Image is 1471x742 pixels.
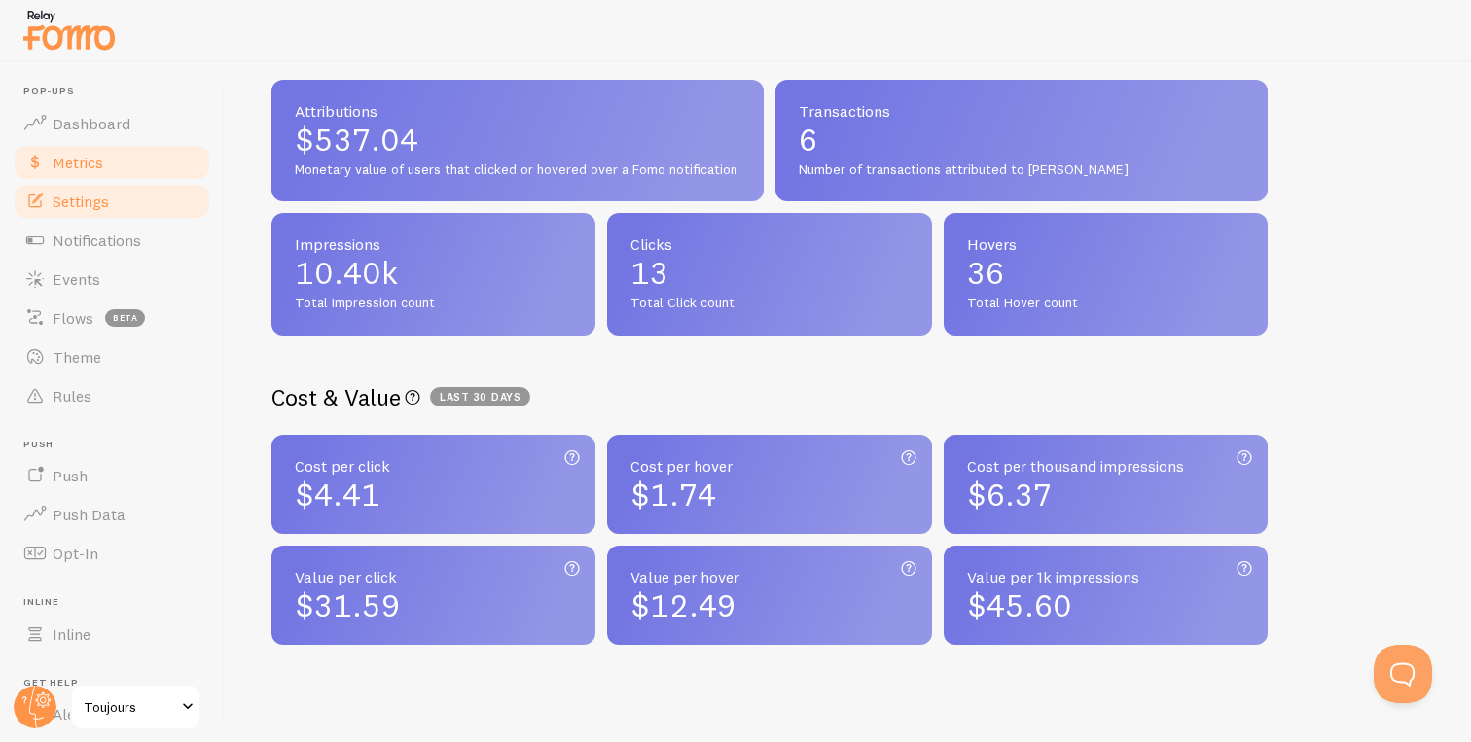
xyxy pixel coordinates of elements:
span: Cost per click [295,458,572,474]
span: Total Click count [630,295,908,312]
iframe: Help Scout Beacon - Open [1374,645,1432,703]
span: Flows [53,308,93,328]
span: Dashboard [53,114,130,133]
span: Value per click [295,569,572,584]
span: Push [53,466,88,485]
span: Get Help [23,677,212,689]
span: $1.74 [630,476,716,513]
a: Inline [12,615,212,654]
span: $6.37 [967,476,1052,513]
a: Settings [12,182,212,221]
span: Theme [53,347,101,367]
span: Value per hover [630,569,908,584]
span: Value per 1k impressions [967,569,1244,584]
span: Last 30 days [430,387,530,406]
span: $537.04 [295,124,740,156]
span: Total Impression count [295,295,572,312]
a: Flows beta [12,299,212,337]
span: Opt-In [53,544,98,563]
span: Total Hover count [967,295,1244,312]
span: beta [105,309,145,327]
span: Hovers [967,236,1244,252]
a: Metrics [12,143,212,182]
a: Opt-In [12,534,212,573]
span: Cost per hover [630,458,908,474]
span: Rules [53,386,91,406]
span: Toujours [84,695,176,719]
span: Inline [53,624,90,644]
span: Pop-ups [23,86,212,98]
span: Events [53,269,100,289]
span: Metrics [53,153,103,172]
span: $12.49 [630,586,735,624]
span: 36 [967,258,1244,289]
img: fomo-relay-logo-orange.svg [20,5,118,54]
span: Number of transactions attributed to [PERSON_NAME] [799,161,1244,179]
a: Push Data [12,495,212,534]
a: Toujours [70,684,201,730]
h2: Cost & Value [271,382,1268,412]
span: Settings [53,192,109,211]
a: Events [12,260,212,299]
span: Push Data [53,505,126,524]
span: $45.60 [967,586,1072,624]
span: 6 [799,124,1244,156]
span: Transactions [799,103,1244,119]
span: Monetary value of users that clicked or hovered over a Fomo notification [295,161,740,179]
span: 13 [630,258,908,289]
span: Notifications [53,230,141,250]
span: Cost per thousand impressions [967,458,1244,474]
span: Inline [23,596,212,609]
span: $4.41 [295,476,380,513]
a: Notifications [12,221,212,260]
span: Push [23,439,212,451]
span: 10.40k [295,258,572,289]
span: Clicks [630,236,908,252]
a: Theme [12,337,212,376]
span: $31.59 [295,586,400,624]
span: Impressions [295,236,572,252]
a: Dashboard [12,104,212,143]
span: Attributions [295,103,740,119]
a: Rules [12,376,212,415]
a: Push [12,456,212,495]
